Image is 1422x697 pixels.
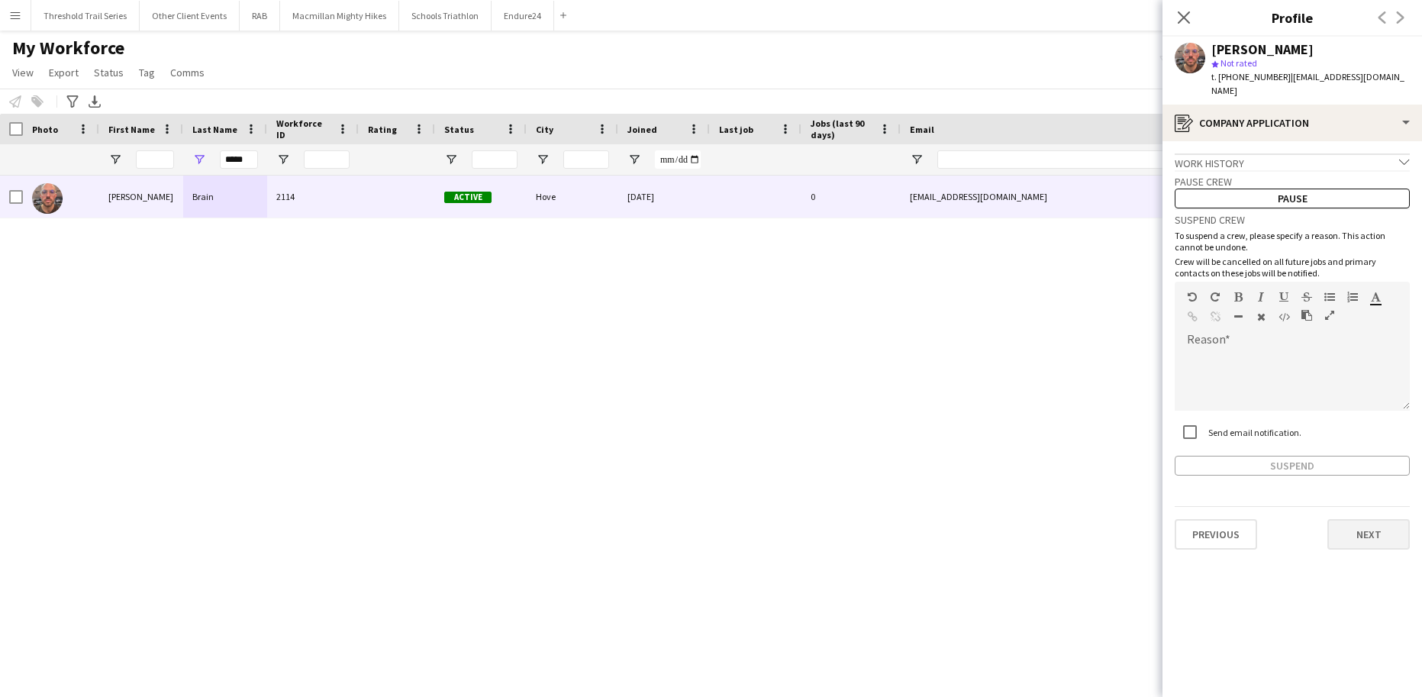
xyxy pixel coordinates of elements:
button: Unordered List [1324,291,1335,303]
button: Strikethrough [1301,291,1312,303]
a: Tag [133,63,161,82]
label: Send email notification. [1205,427,1301,438]
input: City Filter Input [563,150,609,169]
button: Open Filter Menu [192,153,206,166]
h3: Suspend crew [1175,213,1410,227]
input: Workforce ID Filter Input [304,150,350,169]
button: Next [1327,519,1410,550]
span: View [12,66,34,79]
span: | [EMAIL_ADDRESS][DOMAIN_NAME] [1211,71,1404,96]
span: Export [49,66,79,79]
span: Last job [719,124,753,135]
span: Jobs (last 90 days) [811,118,873,140]
button: Horizontal Line [1233,311,1243,323]
span: City [536,124,553,135]
button: Text Color [1370,291,1381,303]
button: Other Client Events [140,1,240,31]
button: Underline [1279,291,1289,303]
span: Email [910,124,934,135]
input: First Name Filter Input [136,150,174,169]
span: Active [444,192,492,203]
div: [PERSON_NAME] [1211,43,1314,56]
span: First Name [108,124,155,135]
button: Open Filter Menu [108,153,122,166]
a: Comms [164,63,211,82]
button: Open Filter Menu [276,153,290,166]
button: Open Filter Menu [910,153,924,166]
button: Italic [1256,291,1266,303]
button: Bold [1233,291,1243,303]
a: Export [43,63,85,82]
button: Threshold Trail Series [31,1,140,31]
p: To suspend a crew, please specify a reason. This action cannot be undone. [1175,230,1410,253]
span: Tag [139,66,155,79]
span: Last Name [192,124,237,135]
button: Open Filter Menu [627,153,641,166]
app-action-btn: Export XLSX [85,92,104,111]
span: Comms [170,66,205,79]
h3: Pause crew [1175,175,1410,189]
button: Macmillan Mighty Hikes [280,1,399,31]
a: View [6,63,40,82]
div: [PERSON_NAME] [99,176,183,218]
img: Tom Brain [32,183,63,214]
button: Previous [1175,519,1257,550]
button: Redo [1210,291,1220,303]
button: Schools Triathlon [399,1,492,31]
div: Work history [1175,153,1410,170]
div: [EMAIL_ADDRESS][DOMAIN_NAME] [901,176,1206,218]
span: My Workforce [12,37,124,60]
button: Fullscreen [1324,309,1335,321]
p: Crew will be cancelled on all future jobs and primary contacts on these jobs will be notified. [1175,256,1410,279]
span: Photo [32,124,58,135]
button: Clear Formatting [1256,311,1266,323]
input: Status Filter Input [472,150,518,169]
span: Joined [627,124,657,135]
app-action-btn: Advanced filters [63,92,82,111]
button: RAB [240,1,280,31]
button: Paste as plain text [1301,309,1312,321]
div: Hove [527,176,618,218]
div: 2114 [267,176,359,218]
input: Last Name Filter Input [220,150,258,169]
span: Status [444,124,474,135]
div: Brain [183,176,267,218]
h3: Profile [1162,8,1422,27]
button: Undo [1187,291,1198,303]
button: Endure24 [492,1,554,31]
button: HTML Code [1279,311,1289,323]
span: Workforce ID [276,118,331,140]
div: Company application [1162,105,1422,141]
a: Status [88,63,130,82]
span: Status [94,66,124,79]
span: t. [PHONE_NUMBER] [1211,71,1291,82]
button: Open Filter Menu [536,153,550,166]
span: Rating [368,124,397,135]
span: Not rated [1220,57,1257,69]
button: Ordered List [1347,291,1358,303]
button: Pause [1175,189,1410,208]
div: [DATE] [618,176,710,218]
div: 0 [801,176,901,218]
button: Open Filter Menu [444,153,458,166]
input: Joined Filter Input [655,150,701,169]
input: Email Filter Input [937,150,1197,169]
